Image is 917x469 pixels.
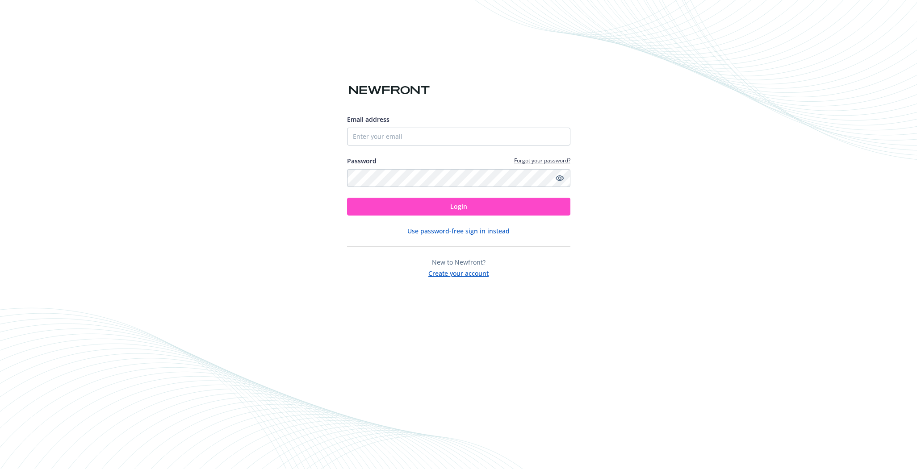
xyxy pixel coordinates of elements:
[514,157,570,164] a: Forgot your password?
[554,173,565,183] a: Show password
[347,115,389,124] span: Email address
[407,226,510,236] button: Use password-free sign in instead
[347,156,377,166] label: Password
[347,83,431,98] img: Newfront logo
[347,169,570,187] input: Enter your password
[428,267,489,278] button: Create your account
[347,128,570,145] input: Enter your email
[347,198,570,216] button: Login
[450,202,467,211] span: Login
[432,258,486,266] span: New to Newfront?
